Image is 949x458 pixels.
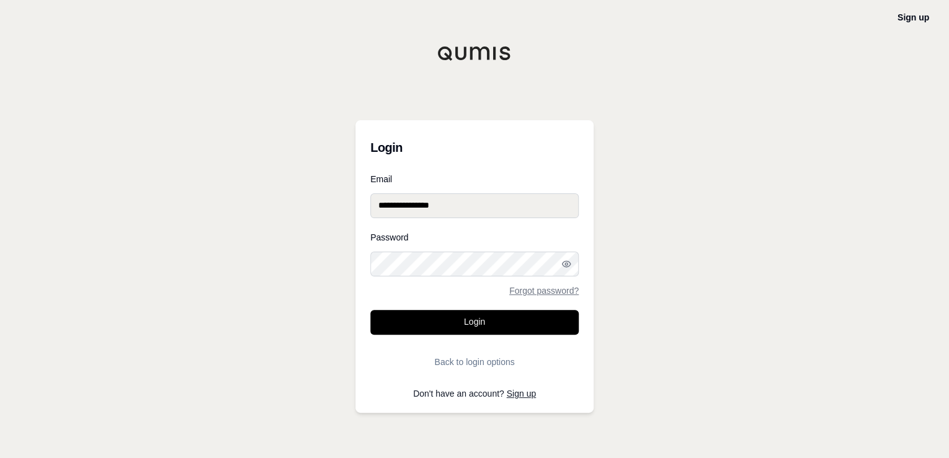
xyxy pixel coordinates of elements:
[370,175,579,183] label: Email
[370,135,579,160] h3: Login
[437,46,512,61] img: Qumis
[509,286,579,295] a: Forgot password?
[370,389,579,398] p: Don't have an account?
[370,310,579,335] button: Login
[370,233,579,242] label: Password
[898,12,929,22] a: Sign up
[507,389,536,399] a: Sign up
[370,350,579,374] button: Back to login options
